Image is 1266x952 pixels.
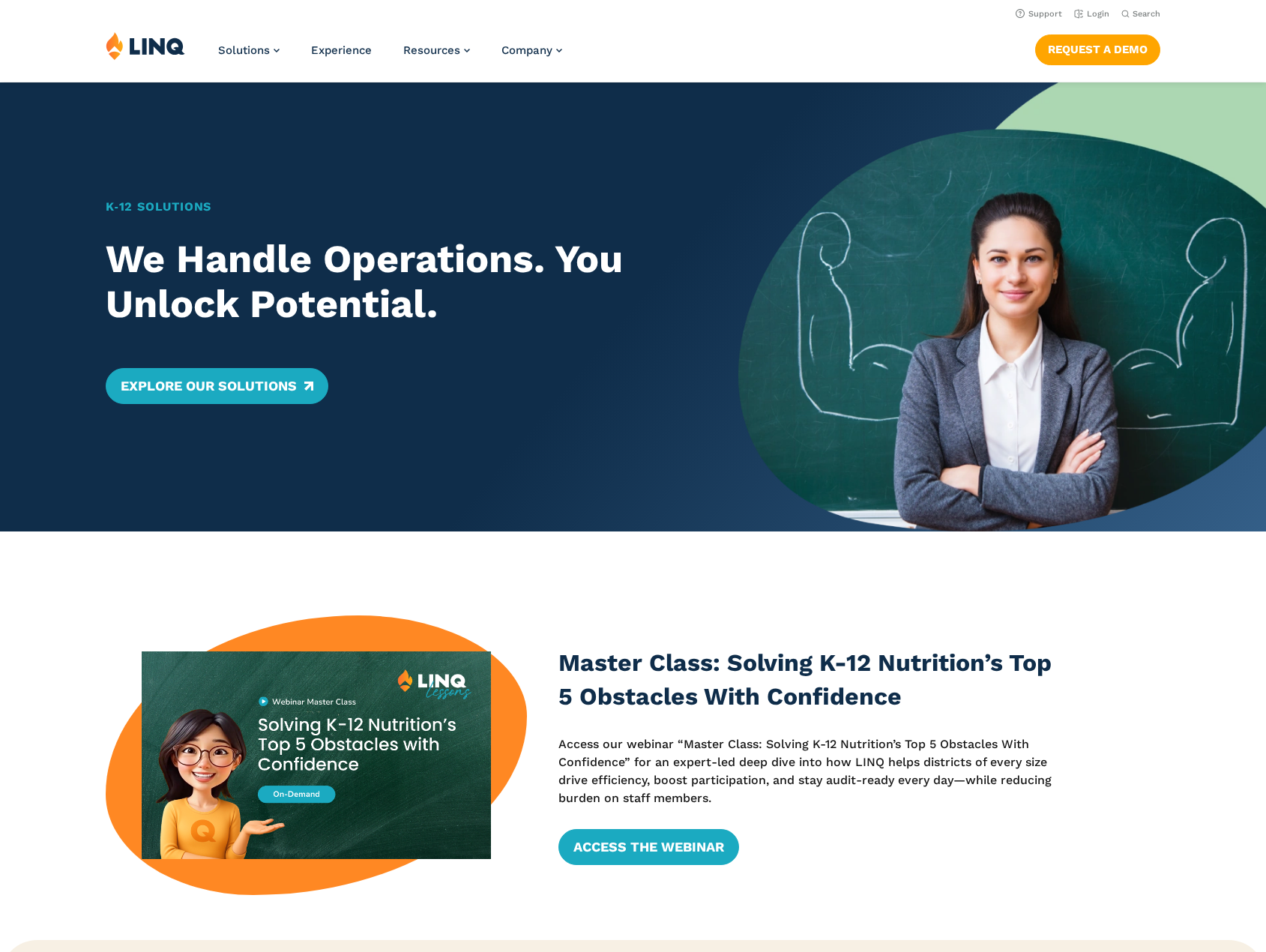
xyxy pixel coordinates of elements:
[106,368,328,404] a: Explore Our Solutions
[106,198,687,216] h1: K‑12 Solutions
[1133,9,1160,19] span: Search
[1074,9,1109,19] a: Login
[218,43,270,57] span: Solutions
[501,43,562,57] a: Company
[106,31,185,60] img: LINQ | K‑12 Software
[1016,9,1062,19] a: Support
[106,237,687,327] h2: We Handle Operations. You Unlock Potential.
[218,31,562,81] nav: Primary Navigation
[1035,31,1160,64] nav: Button Navigation
[501,43,552,57] span: Company
[558,735,1070,808] p: Access our webinar “Master Class: Solving K-12 Nutrition’s Top 5 Obstacles With Confidence” for a...
[558,646,1070,714] h3: Master Class: Solving K-12 Nutrition’s Top 5 Obstacles With Confidence
[1121,8,1160,19] button: Open Search Bar
[403,43,460,57] span: Resources
[558,829,739,865] a: Access the Webinar
[403,43,470,57] a: Resources
[218,43,280,57] a: Solutions
[311,43,372,57] a: Experience
[738,82,1266,531] img: Home Banner
[1035,34,1160,64] a: Request a Demo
